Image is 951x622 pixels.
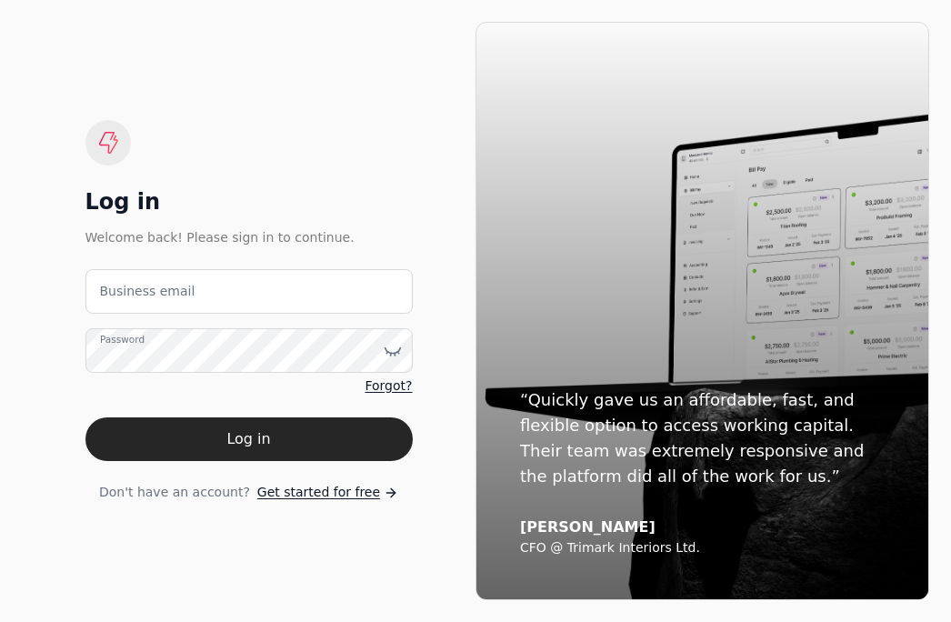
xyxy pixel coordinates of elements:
a: Forgot? [365,376,412,396]
div: “Quickly gave us an affordable, fast, and flexible option to access working capital. Their team w... [520,387,885,489]
div: Log in [85,187,413,216]
div: CFO @ Trimark Interiors Ltd. [520,540,885,557]
a: Get started for free [257,483,398,502]
div: Welcome back! Please sign in to continue. [85,227,413,247]
div: [PERSON_NAME] [520,518,885,537]
label: Business email [100,282,195,301]
span: Don't have an account? [99,483,250,502]
button: Log in [85,417,413,461]
span: Get started for free [257,483,380,502]
label: Password [100,333,145,347]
